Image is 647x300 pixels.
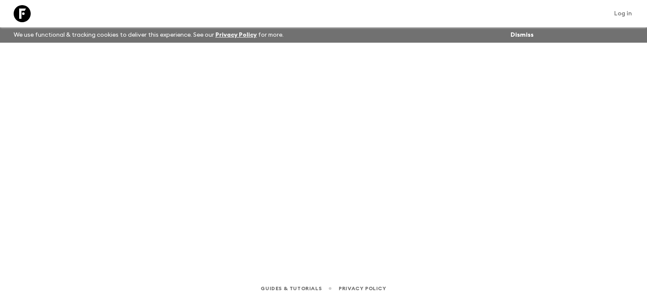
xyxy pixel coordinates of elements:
a: Privacy Policy [215,32,257,38]
a: Privacy Policy [339,284,386,293]
button: Dismiss [508,29,536,41]
p: We use functional & tracking cookies to deliver this experience. See our for more. [10,27,287,43]
a: Guides & Tutorials [261,284,322,293]
a: Log in [609,8,637,20]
